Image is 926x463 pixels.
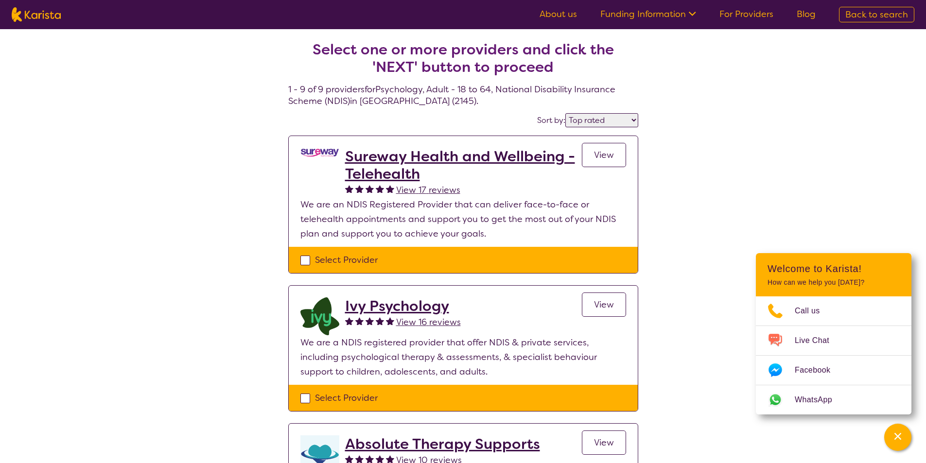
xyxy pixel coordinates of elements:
p: We are an NDIS Registered Provider that can deliver face-to-face or telehealth appointments and s... [300,197,626,241]
h2: Select one or more providers and click the 'NEXT' button to proceed [300,41,627,76]
a: Back to search [839,7,914,22]
a: View 16 reviews [396,315,461,329]
span: View 16 reviews [396,316,461,328]
p: How can we help you [DATE]? [768,278,900,287]
img: fullstar [345,455,353,463]
img: Karista logo [12,7,61,22]
span: View [594,299,614,310]
a: Web link opens in a new tab. [756,385,911,414]
a: View [582,292,626,317]
img: fullstar [345,317,353,325]
img: fullstar [376,317,384,325]
p: We are a NDIS registered provider that offer NDIS & private services, including psychological the... [300,335,626,379]
span: View [594,437,614,448]
a: About us [540,8,577,20]
span: View [594,149,614,161]
img: fullstar [355,317,364,325]
a: View [582,430,626,455]
a: Ivy Psychology [345,297,461,315]
img: fullstar [345,185,353,193]
img: fullstar [376,185,384,193]
a: Blog [797,8,816,20]
img: fullstar [355,185,364,193]
span: Facebook [795,363,842,377]
img: fullstar [386,455,394,463]
img: fullstar [376,455,384,463]
ul: Choose channel [756,296,911,414]
a: Funding Information [600,8,696,20]
h4: 1 - 9 of 9 providers for Psychology , Adult - 18 to 64 , National Disability Insurance Scheme (ND... [288,17,638,107]
span: Live Chat [795,333,841,348]
h2: Welcome to Karista! [768,263,900,274]
a: View [582,143,626,167]
img: fullstar [386,185,394,193]
span: View 17 reviews [396,184,460,196]
a: View 17 reviews [396,183,460,197]
img: vgwqq8bzw4bddvbx0uac.png [300,148,339,158]
img: fullstar [366,317,374,325]
button: Channel Menu [884,424,911,451]
a: Sureway Health and Wellbeing - Telehealth [345,148,582,183]
span: WhatsApp [795,393,844,407]
div: Channel Menu [756,253,911,414]
img: fullstar [355,455,364,463]
img: fullstar [366,455,374,463]
img: fullstar [366,185,374,193]
label: Sort by: [537,115,565,125]
a: For Providers [719,8,773,20]
span: Call us [795,304,832,318]
img: lcqb2d1jpug46odws9wh.png [300,297,339,335]
a: Absolute Therapy Supports [345,435,540,453]
span: Back to search [845,9,908,20]
img: fullstar [386,317,394,325]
